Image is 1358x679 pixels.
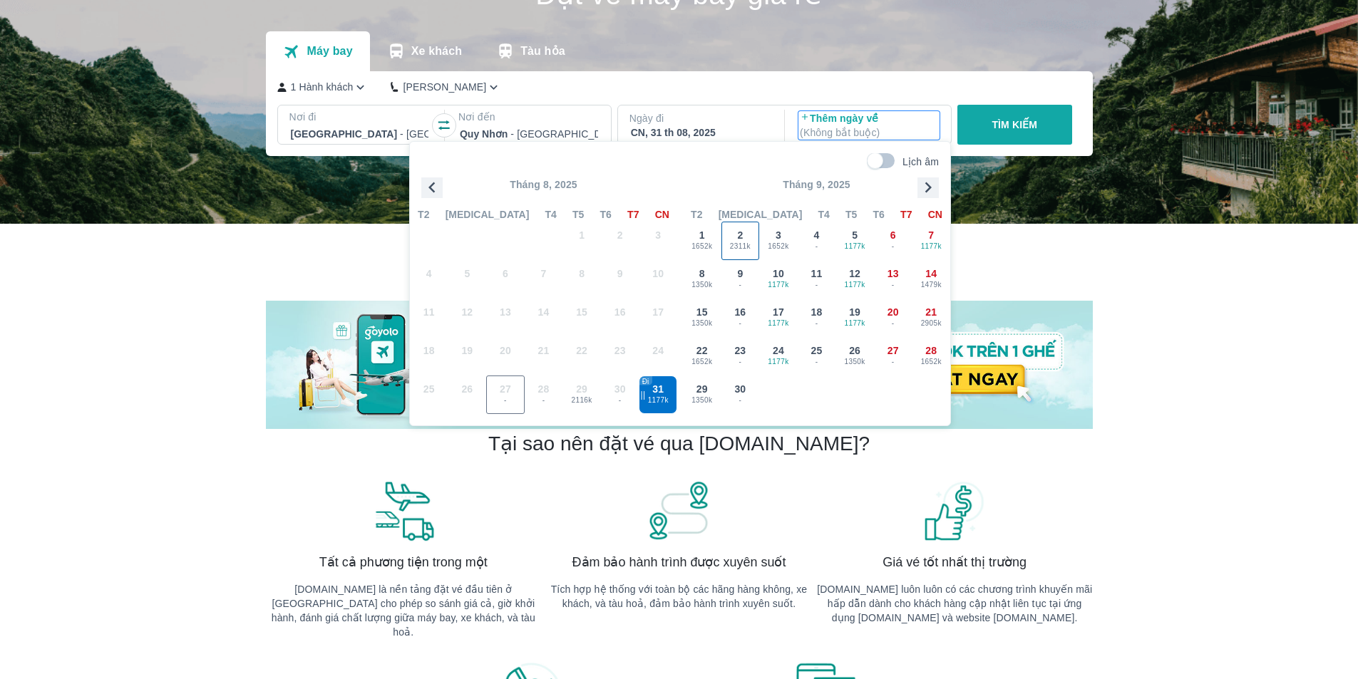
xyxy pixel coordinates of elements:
h2: Chương trình giảm giá [266,247,1093,272]
span: [MEDICAL_DATA] [446,207,530,222]
span: 2 [737,228,743,242]
button: 281652k [912,337,950,375]
span: 1652k [912,356,950,368]
span: 1177k [760,318,797,329]
span: 1 [699,228,705,242]
button: 151350k [683,299,721,337]
span: 1652k [684,241,721,252]
button: 25- [798,337,836,375]
button: 9- [721,260,760,299]
button: 101177k [759,260,798,299]
span: 24 [773,343,784,358]
button: 23- [721,337,760,375]
span: - [722,356,759,368]
button: 18- [798,299,836,337]
span: T4 [818,207,830,222]
span: - [875,279,912,291]
button: 31652k [759,222,798,260]
span: 1177k [912,241,950,252]
span: Đi [642,378,649,385]
button: 13- [874,260,912,299]
span: 13 [888,266,899,281]
button: 11652k [683,222,721,260]
p: TÌM KIẾM [992,118,1037,132]
span: - [875,318,912,329]
span: - [798,279,835,291]
button: 171177k [759,299,798,337]
button: 1 Hành khách [277,80,369,95]
img: banner [371,480,436,542]
button: 4- [798,222,836,260]
span: 30 [734,382,746,396]
button: 81350k [683,260,721,299]
p: ( Không bắt buộc ) [800,125,938,140]
span: 29 [696,382,708,396]
span: 1350k [836,356,873,368]
span: T5 [845,207,857,222]
span: 12 [849,266,860,281]
span: Tất cả phương tiện trong một [319,554,488,571]
span: [MEDICAL_DATA] [719,207,803,222]
p: Ngày đi [629,111,771,125]
span: - [722,395,759,406]
span: 5 [852,228,858,242]
span: 1652k [684,356,721,368]
span: 1177k [760,356,797,368]
span: 1177k [836,279,873,291]
p: [PERSON_NAME] [403,80,486,94]
span: T2 [691,207,702,222]
span: CN [655,207,669,222]
span: 27 [888,343,899,358]
span: 8 [699,266,705,281]
span: CN [928,207,942,222]
p: [DOMAIN_NAME] là nền tảng đặt vé đầu tiên ở [GEOGRAPHIC_DATA] cho phép so sánh giá cả, giờ khởi h... [266,582,542,639]
span: - [875,241,912,252]
span: - [722,279,759,291]
span: 28 [925,343,937,358]
span: - [875,356,912,368]
span: 1177k [836,318,873,329]
button: 121177k [835,260,874,299]
button: 191177k [835,299,874,337]
span: T2 [418,207,429,222]
p: Tháng 9, 2025 [683,177,950,192]
span: T4 [545,207,557,222]
button: 261350k [835,337,874,375]
span: 31 [652,382,664,396]
p: 1 Hành khách [291,80,354,94]
span: T6 [600,207,612,222]
span: 22 [696,343,708,358]
p: [DOMAIN_NAME] luôn luôn có các chương trình khuyến mãi hấp dẫn dành cho khách hàng cập nhật liên ... [817,582,1093,625]
span: 26 [849,343,860,358]
span: - [722,318,759,329]
span: 15 [696,305,708,319]
p: Tích hợp hệ thống với toàn bộ các hãng hàng không, xe khách, và tàu hoả, đảm bảo hành trình xuyên... [541,582,817,611]
span: 2905k [912,318,950,329]
span: 1652k [760,241,797,252]
span: 2311k [722,241,759,252]
span: 7 [928,228,934,242]
span: - [798,241,835,252]
span: 14 [925,266,937,281]
div: transportation tabs [266,31,582,71]
span: Giá vé tốt nhất thị trường [883,554,1027,571]
img: banner-home [266,301,1093,429]
p: Nơi đến [458,110,600,124]
span: 1479k [912,279,950,291]
p: Tháng 8, 2025 [410,177,677,192]
span: 25 [811,343,823,358]
button: 291350k [683,375,721,414]
p: Xe khách [411,44,462,58]
span: 21 [925,305,937,319]
button: 221652k [683,337,721,375]
img: banner [647,480,711,542]
span: 10 [773,266,784,281]
button: 16- [721,299,760,337]
span: T7 [627,207,639,222]
button: [PERSON_NAME] [391,80,501,95]
span: 17 [773,305,784,319]
span: T7 [900,207,912,222]
div: CN, 31 th 08, 2025 [631,125,769,140]
button: 241177k [759,337,798,375]
span: 1177k [760,279,797,291]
